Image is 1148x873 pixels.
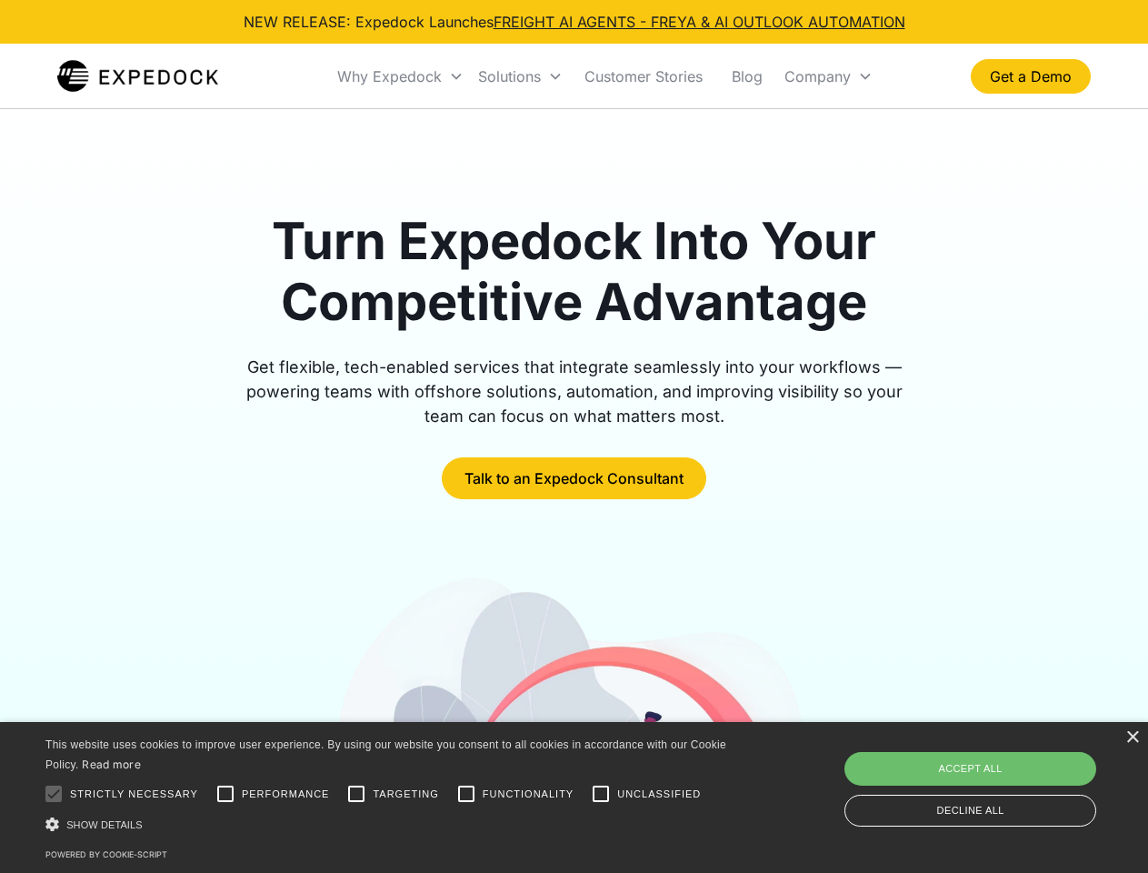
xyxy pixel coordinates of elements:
[244,11,905,33] div: NEW RELEASE: Expedock Launches
[70,787,198,802] span: Strictly necessary
[330,45,471,107] div: Why Expedock
[442,457,706,499] a: Talk to an Expedock Consultant
[483,787,574,802] span: Functionality
[45,849,167,859] a: Powered by cookie-script
[242,787,330,802] span: Performance
[57,58,218,95] img: Expedock Logo
[845,677,1148,873] iframe: Chat Widget
[66,819,143,830] span: Show details
[57,58,218,95] a: home
[617,787,701,802] span: Unclassified
[373,787,438,802] span: Targeting
[45,738,726,772] span: This website uses cookies to improve user experience. By using our website you consent to all coo...
[225,211,923,333] h1: Turn Expedock Into Your Competitive Advantage
[337,67,442,85] div: Why Expedock
[784,67,851,85] div: Company
[570,45,717,107] a: Customer Stories
[717,45,777,107] a: Blog
[45,815,733,834] div: Show details
[494,13,905,31] a: FREIGHT AI AGENTS - FREYA & AI OUTLOOK AUTOMATION
[971,59,1091,94] a: Get a Demo
[478,67,541,85] div: Solutions
[777,45,880,107] div: Company
[471,45,570,107] div: Solutions
[82,758,141,771] a: Read more
[225,355,923,428] div: Get flexible, tech-enabled services that integrate seamlessly into your workflows — powering team...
